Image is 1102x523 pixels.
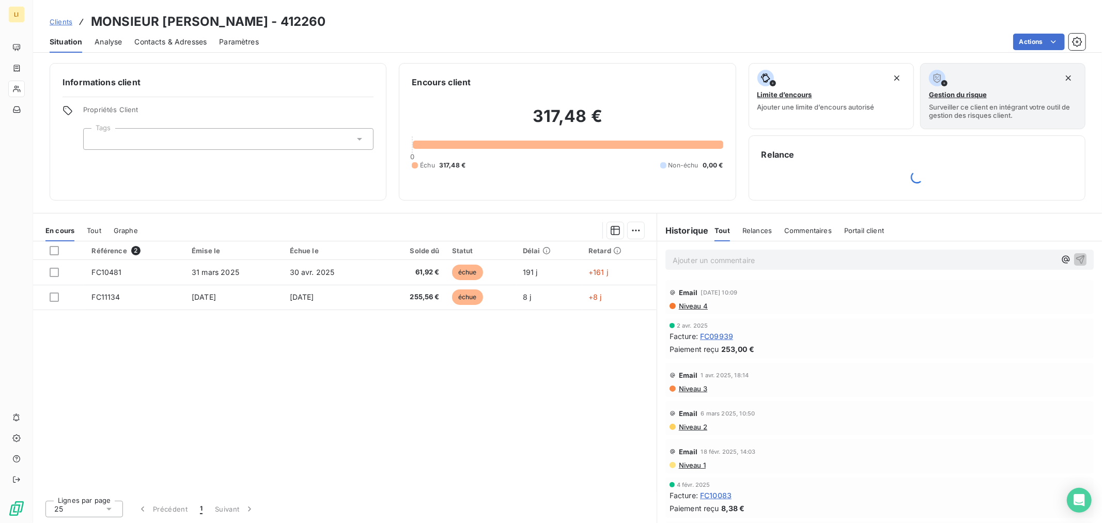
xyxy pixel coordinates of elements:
span: 30 avr. 2025 [290,268,335,276]
div: Retard [588,247,650,255]
span: 317,48 € [439,161,465,170]
span: Facture : [670,490,698,501]
span: Surveiller ce client en intégrant votre outil de gestion des risques client. [929,103,1077,119]
span: [DATE] [192,293,216,301]
span: 191 j [523,268,538,276]
span: Non-échu [669,161,699,170]
h3: MONSIEUR [PERSON_NAME] - 412260 [91,12,326,31]
span: 1 avr. 2025, 18:14 [701,372,749,378]
div: Échue le [290,247,371,255]
span: Niveau 3 [678,384,707,393]
span: Graphe [114,226,138,235]
span: Paiement reçu [670,344,719,355]
button: Précédent [131,498,194,520]
button: 1 [194,498,209,520]
span: 1 [200,504,203,514]
span: [DATE] [290,293,314,301]
span: Portail client [844,226,884,235]
a: Clients [50,17,72,27]
span: 253,00 € [721,344,754,355]
div: LI [8,6,25,23]
span: 8 j [523,293,531,301]
span: Tout [87,226,101,235]
span: Échu [420,161,435,170]
span: FC11134 [91,293,120,301]
span: Analyse [95,37,122,47]
div: Solde dû [383,247,440,255]
span: 4 févr. 2025 [677,482,710,488]
span: Email [679,371,698,379]
div: Référence [91,246,179,255]
span: échue [452,289,483,305]
span: 0,00 € [703,161,723,170]
img: Logo LeanPay [8,500,25,517]
button: Gestion du risqueSurveiller ce client en intégrant votre outil de gestion des risques client. [920,63,1085,129]
span: Gestion du risque [929,90,987,99]
h2: 317,48 € [412,106,723,137]
span: Paiement reçu [670,503,719,514]
span: [DATE] 10:09 [701,289,738,296]
span: FC10481 [91,268,121,276]
span: Niveau 1 [678,461,706,469]
span: Email [679,409,698,418]
span: 18 févr. 2025, 14:03 [701,449,756,455]
h6: Encours client [412,76,471,88]
span: échue [452,265,483,280]
span: Clients [50,18,72,26]
span: Niveau 2 [678,423,707,431]
span: 61,92 € [383,267,440,278]
div: Émise le [192,247,277,255]
span: FC09939 [700,331,733,342]
span: Email [679,288,698,297]
span: 31 mars 2025 [192,268,239,276]
span: +8 j [588,293,602,301]
span: Email [679,448,698,456]
span: 25 [54,504,63,514]
button: Actions [1013,34,1065,50]
span: 8,38 € [721,503,745,514]
span: 6 mars 2025, 10:50 [701,410,755,417]
span: +161 j [588,268,608,276]
span: 2 avr. 2025 [677,322,708,329]
div: Open Intercom Messenger [1067,488,1092,513]
h6: Historique [657,224,709,237]
span: Situation [50,37,82,47]
span: Niveau 4 [678,302,708,310]
span: Tout [715,226,730,235]
span: Ajouter une limite d’encours autorisé [757,103,875,111]
button: Suivant [209,498,261,520]
span: Commentaires [784,226,832,235]
h6: Informations client [63,76,374,88]
span: Facture : [670,331,698,342]
span: 255,56 € [383,292,440,302]
span: Propriétés Client [83,105,374,120]
span: Contacts & Adresses [134,37,207,47]
span: En cours [45,226,74,235]
span: FC10083 [700,490,732,501]
span: 0 [410,152,414,161]
button: Limite d’encoursAjouter une limite d’encours autorisé [749,63,914,129]
input: Ajouter une valeur [92,134,100,144]
div: Délai [523,247,576,255]
span: Relances [742,226,772,235]
div: Statut [452,247,510,255]
span: 2 [131,246,141,255]
span: Limite d’encours [757,90,812,99]
span: Paramètres [219,37,259,47]
h6: Relance [762,148,1073,161]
